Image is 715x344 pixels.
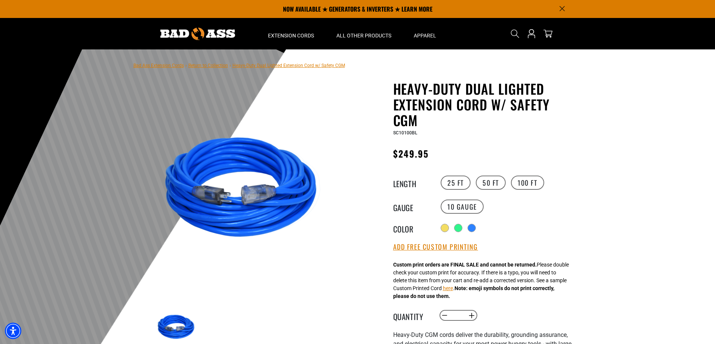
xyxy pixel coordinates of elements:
[232,63,345,68] span: Heavy-Duty Dual Lighted Extension Cord w/ Safety CGM
[393,223,431,233] legend: Color
[393,261,569,300] div: Please double check your custom print for accuracy. If there is a typo, you will need to delete t...
[393,243,478,251] button: Add Free Custom Printing
[133,61,345,70] nav: breadcrumbs
[133,63,184,68] a: Bad Ass Extension Cords
[188,63,228,68] a: Return to Collection
[229,63,231,68] span: ›
[393,262,537,268] strong: Custom print orders are FINAL SALE and cannot be returned.
[325,18,403,49] summary: All Other Products
[526,18,537,49] a: Open this option
[509,28,521,40] summary: Search
[414,32,436,39] span: Apparel
[155,100,336,280] img: blue
[393,81,576,128] h1: Heavy-Duty Dual Lighted Extension Cord w/ Safety CGM
[393,202,431,211] legend: Gauge
[393,147,429,160] span: $249.95
[5,323,21,339] div: Accessibility Menu
[393,311,431,320] label: Quantity
[268,32,314,39] span: Extension Cords
[441,176,471,190] label: 25 FT
[336,32,391,39] span: All Other Products
[393,285,554,299] strong: Note: emoji symbols do not print correctly, please do not use them.
[441,200,484,214] label: 10 Gauge
[511,176,544,190] label: 100 FT
[257,18,325,49] summary: Extension Cords
[542,29,554,38] a: cart
[185,63,187,68] span: ›
[443,284,453,292] button: here
[393,130,417,136] span: SC10100BL
[476,176,506,190] label: 50 FT
[393,178,431,188] legend: Length
[160,28,235,40] img: Bad Ass Extension Cords
[403,18,447,49] summary: Apparel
